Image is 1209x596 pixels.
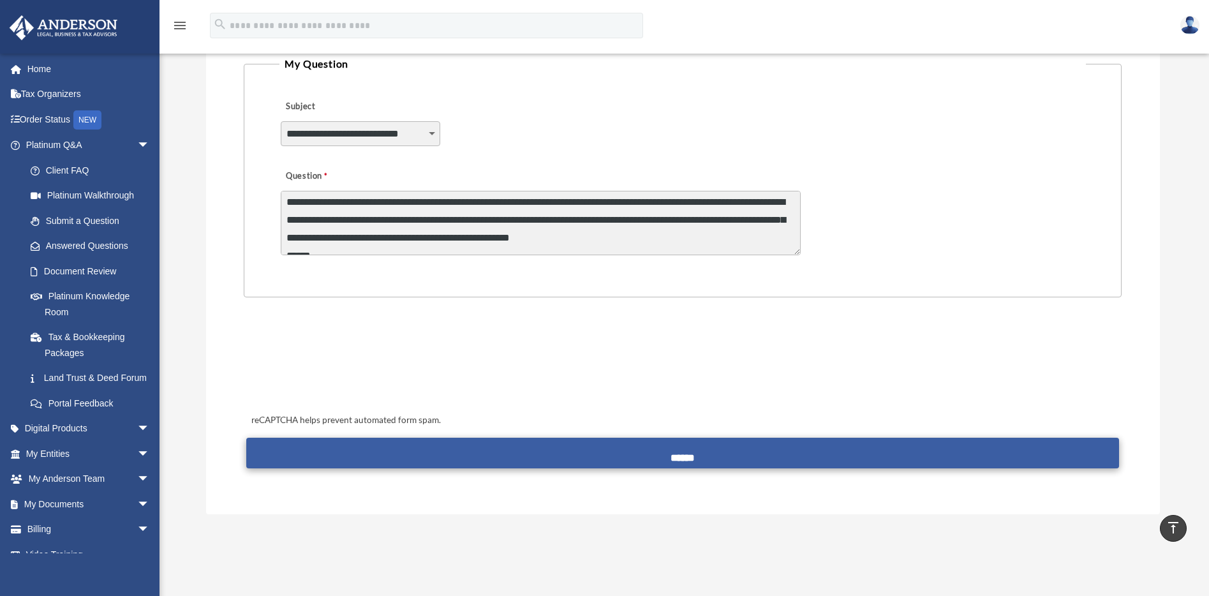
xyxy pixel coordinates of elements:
span: arrow_drop_down [137,491,163,518]
span: arrow_drop_down [137,466,163,493]
a: Home [9,56,169,82]
span: arrow_drop_down [137,416,163,442]
a: Platinum Walkthrough [18,183,169,209]
span: arrow_drop_down [137,441,163,467]
a: Digital Productsarrow_drop_down [9,416,169,442]
span: arrow_drop_down [137,133,163,159]
legend: My Question [279,55,1085,73]
a: Platinum Knowledge Room [18,284,169,325]
a: Platinum Q&Aarrow_drop_down [9,133,169,158]
a: Video Training [9,542,169,567]
a: Submit a Question [18,208,163,234]
a: Answered Questions [18,234,169,259]
i: vertical_align_top [1166,520,1181,535]
a: Tax Organizers [9,82,169,107]
i: search [213,17,227,31]
a: vertical_align_top [1160,515,1187,542]
a: Document Review [18,258,169,284]
a: Tax & Bookkeeping Packages [18,325,169,366]
div: reCAPTCHA helps prevent automated form spam. [246,413,1118,428]
i: menu [172,18,188,33]
label: Question [281,167,380,185]
div: NEW [73,110,101,130]
img: User Pic [1180,16,1199,34]
span: arrow_drop_down [137,517,163,543]
a: My Documentsarrow_drop_down [9,491,169,517]
a: Land Trust & Deed Forum [18,366,169,391]
label: Subject [281,98,402,115]
a: My Anderson Teamarrow_drop_down [9,466,169,492]
a: Order StatusNEW [9,107,169,133]
a: Client FAQ [18,158,169,183]
a: Billingarrow_drop_down [9,517,169,542]
a: menu [172,22,188,33]
img: Anderson Advisors Platinum Portal [6,15,121,40]
iframe: reCAPTCHA [248,337,441,387]
a: Portal Feedback [18,391,169,416]
a: My Entitiesarrow_drop_down [9,441,169,466]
